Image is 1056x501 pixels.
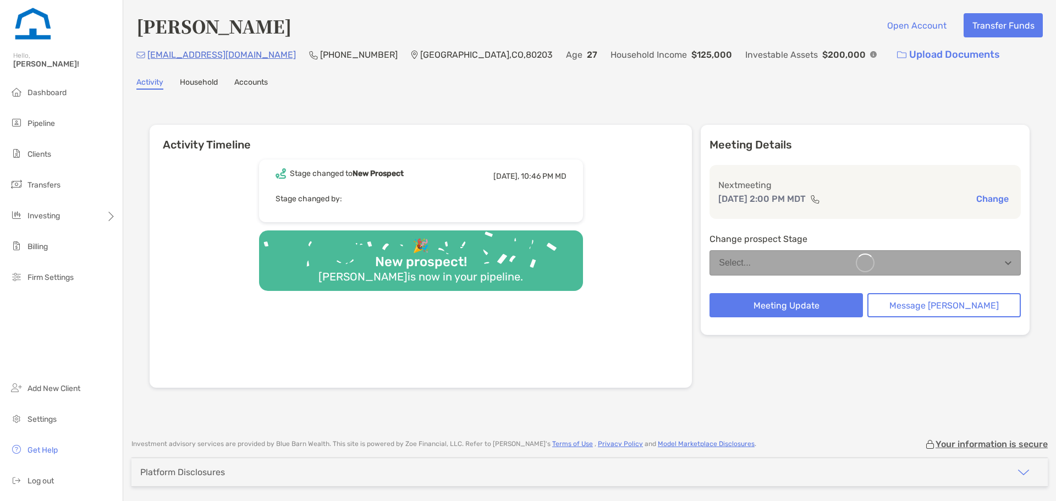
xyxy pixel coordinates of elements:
[521,172,566,181] span: 10:46 PM MD
[10,239,23,252] img: billing icon
[552,440,593,448] a: Terms of Use
[28,384,80,393] span: Add New Client
[28,119,55,128] span: Pipeline
[276,192,566,206] p: Stage changed by:
[131,440,756,448] p: Investment advisory services are provided by Blue Barn Wealth . This site is powered by Zoe Finan...
[870,51,877,58] img: Info Icon
[408,238,433,254] div: 🎉
[136,78,163,90] a: Activity
[822,48,866,62] p: $200,000
[10,474,23,487] img: logout icon
[691,48,732,62] p: $125,000
[353,169,404,178] b: New Prospect
[420,48,553,62] p: [GEOGRAPHIC_DATA] , CO , 80203
[10,147,23,160] img: clients icon
[314,270,527,283] div: [PERSON_NAME] is now in your pipeline.
[290,169,404,178] div: Stage changed to
[28,445,58,455] span: Get Help
[180,78,218,90] a: Household
[10,208,23,222] img: investing icon
[1017,466,1030,479] img: icon arrow
[493,172,519,181] span: [DATE],
[234,78,268,90] a: Accounts
[10,116,23,129] img: pipeline icon
[745,48,818,62] p: Investable Assets
[28,273,74,282] span: Firm Settings
[147,48,296,62] p: [EMAIL_ADDRESS][DOMAIN_NAME]
[710,138,1021,152] p: Meeting Details
[897,51,906,59] img: button icon
[10,381,23,394] img: add_new_client icon
[28,150,51,159] span: Clients
[890,43,1007,67] a: Upload Documents
[28,242,48,251] span: Billing
[718,192,806,206] p: [DATE] 2:00 PM MDT
[598,440,643,448] a: Privacy Policy
[320,48,398,62] p: [PHONE_NUMBER]
[10,412,23,425] img: settings icon
[13,59,116,69] span: [PERSON_NAME]!
[259,230,583,282] img: Confetti
[658,440,755,448] a: Model Marketplace Disclosures
[973,193,1012,205] button: Change
[878,13,955,37] button: Open Account
[140,467,225,477] div: Platform Disclosures
[10,178,23,191] img: transfers icon
[150,125,692,151] h6: Activity Timeline
[371,254,471,270] div: New prospect!
[276,168,286,179] img: Event icon
[28,180,61,190] span: Transfers
[810,195,820,203] img: communication type
[964,13,1043,37] button: Transfer Funds
[710,232,1021,246] p: Change prospect Stage
[718,178,1012,192] p: Next meeting
[28,211,60,221] span: Investing
[28,415,57,424] span: Settings
[10,270,23,283] img: firm-settings icon
[936,439,1048,449] p: Your information is secure
[10,85,23,98] img: dashboard icon
[136,13,291,38] h4: [PERSON_NAME]
[566,48,582,62] p: Age
[28,88,67,97] span: Dashboard
[13,4,53,44] img: Zoe Logo
[610,48,687,62] p: Household Income
[710,293,863,317] button: Meeting Update
[136,52,145,58] img: Email Icon
[10,443,23,456] img: get-help icon
[411,51,418,59] img: Location Icon
[28,476,54,486] span: Log out
[587,48,597,62] p: 27
[309,51,318,59] img: Phone Icon
[867,293,1021,317] button: Message [PERSON_NAME]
